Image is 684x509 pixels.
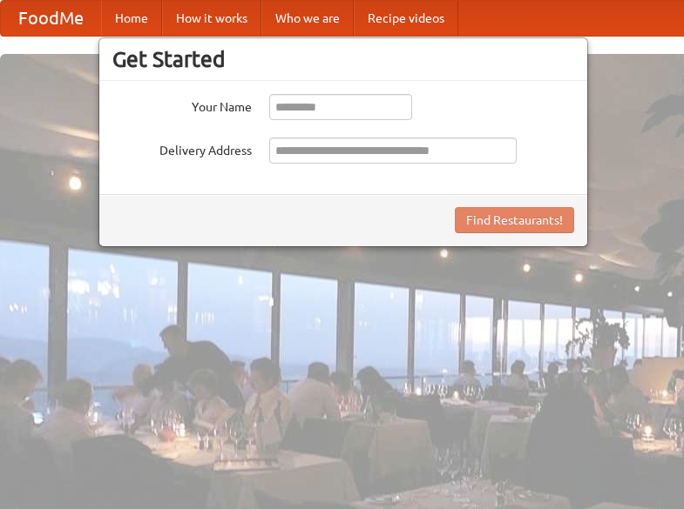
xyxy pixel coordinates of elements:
[112,94,252,116] label: Your Name
[101,1,162,36] a: Home
[112,46,574,72] h3: Get Started
[162,1,261,36] a: How it works
[1,1,101,36] a: FoodMe
[455,207,574,233] button: Find Restaurants!
[261,1,354,36] a: Who we are
[354,1,458,36] a: Recipe videos
[112,137,252,159] label: Delivery Address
